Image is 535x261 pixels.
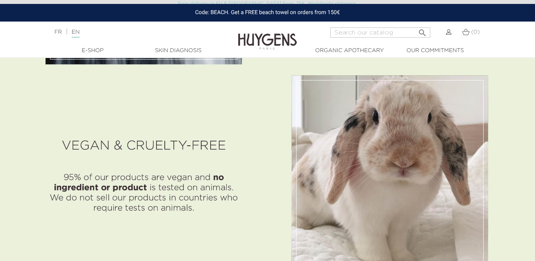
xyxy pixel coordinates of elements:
[72,29,80,38] a: EN
[471,29,480,35] span: (0)
[139,47,217,55] a: Skin Diagnosis
[415,25,429,36] button: 
[51,27,217,37] div: |
[238,21,297,51] img: Huygens
[418,26,427,35] i: 
[310,47,389,55] a: Organic Apothecary
[330,27,430,38] input: Search
[55,29,62,35] a: FR
[396,47,474,55] a: Our commitments
[53,47,132,55] a: E-Shop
